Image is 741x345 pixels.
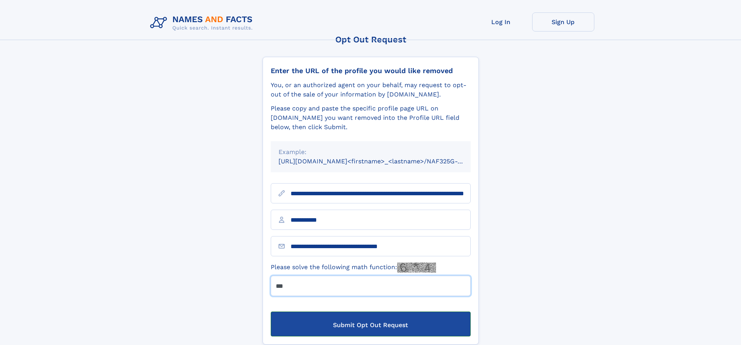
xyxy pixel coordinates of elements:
a: Sign Up [532,12,594,32]
label: Please solve the following math function: [271,263,436,273]
div: Example: [279,147,463,157]
img: Logo Names and Facts [147,12,259,33]
div: Please copy and paste the specific profile page URL on [DOMAIN_NAME] you want removed into the Pr... [271,104,471,132]
small: [URL][DOMAIN_NAME]<firstname>_<lastname>/NAF325G-xxxxxxxx [279,158,485,165]
div: You, or an authorized agent on your behalf, may request to opt-out of the sale of your informatio... [271,81,471,99]
div: Enter the URL of the profile you would like removed [271,67,471,75]
a: Log In [470,12,532,32]
button: Submit Opt Out Request [271,312,471,336]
